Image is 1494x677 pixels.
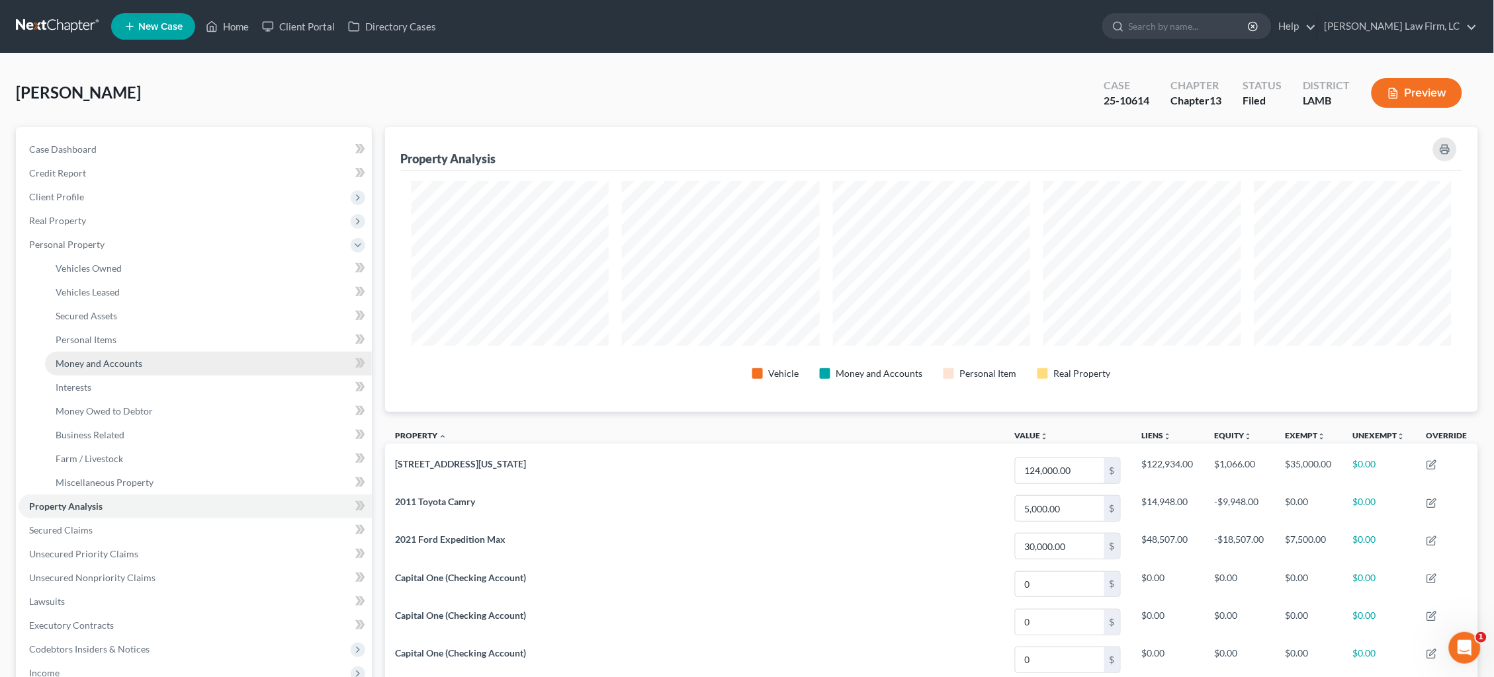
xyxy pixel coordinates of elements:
[1275,490,1342,528] td: $0.00
[396,647,527,658] span: Capital One (Checking Account)
[1016,610,1104,635] input: 0.00
[1275,528,1342,565] td: $7,500.00
[56,453,123,464] span: Farm / Livestock
[45,328,372,352] a: Personal Items
[29,239,105,250] span: Personal Property
[19,518,372,542] a: Secured Claims
[341,15,443,38] a: Directory Cases
[1286,430,1326,440] a: Exemptunfold_more
[1342,603,1416,641] td: $0.00
[29,596,65,607] span: Lawsuits
[45,280,372,304] a: Vehicles Leased
[1209,94,1221,106] span: 13
[439,432,447,440] i: expand_less
[45,471,372,495] a: Miscellaneous Property
[29,215,86,226] span: Real Property
[19,542,372,566] a: Unsecured Priority Claims
[16,83,141,102] span: [PERSON_NAME]
[29,500,103,512] span: Property Analysis
[1104,496,1120,521] div: $
[56,405,153,417] span: Money Owed to Debtor
[1204,452,1275,489] td: $1,066.00
[19,161,372,185] a: Credit Report
[836,367,922,380] div: Money and Accounts
[1104,647,1120,672] div: $
[29,191,84,202] span: Client Profile
[29,143,97,155] span: Case Dashboard
[56,334,116,345] span: Personal Items
[1104,534,1120,559] div: $
[1342,490,1416,528] td: $0.00
[768,367,799,380] div: Vehicle
[396,572,527,583] span: Capital One (Checking Account)
[56,286,120,298] span: Vehicles Leased
[1170,78,1221,93] div: Chapter
[1053,367,1110,380] div: Real Property
[396,534,506,545] span: 2021 Ford Expedition Max
[1372,78,1462,108] button: Preview
[1476,632,1487,643] span: 1
[1129,14,1250,38] input: Search by name...
[1104,572,1120,597] div: $
[1104,78,1149,93] div: Case
[29,572,155,583] span: Unsecured Nonpriority Claims
[29,524,93,536] span: Secured Claims
[1170,93,1221,108] div: Chapter
[396,610,527,621] span: Capital One (Checking Account)
[959,367,1016,380] div: Personal Item
[45,376,372,399] a: Interests
[1204,528,1275,565] td: -$18,507.00
[45,423,372,447] a: Business Related
[1142,430,1172,440] a: Liensunfold_more
[1104,610,1120,635] div: $
[1104,458,1120,483] div: $
[56,429,124,440] span: Business Related
[1131,490,1204,528] td: $14,948.00
[1131,452,1204,489] td: $122,934.00
[1275,603,1342,641] td: $0.00
[1015,430,1049,440] a: Valueunfold_more
[1215,430,1252,440] a: Equityunfold_more
[56,381,91,393] span: Interests
[1275,565,1342,603] td: $0.00
[29,619,114,631] span: Executory Contracts
[56,262,122,274] span: Vehicles Owned
[138,22,183,32] span: New Case
[1104,93,1149,108] div: 25-10614
[1272,15,1317,38] a: Help
[1131,603,1204,641] td: $0.00
[1275,452,1342,489] td: $35,000.00
[56,477,154,488] span: Miscellaneous Property
[45,399,372,423] a: Money Owed to Debtor
[45,304,372,328] a: Secured Assets
[29,643,150,655] span: Codebtors Insiders & Notices
[1245,432,1252,440] i: unfold_more
[19,614,372,637] a: Executory Contracts
[45,257,372,280] a: Vehicles Owned
[29,548,138,559] span: Unsecured Priority Claims
[56,310,117,321] span: Secured Assets
[1342,565,1416,603] td: $0.00
[1204,603,1275,641] td: $0.00
[19,566,372,590] a: Unsecured Nonpriority Claims
[199,15,255,38] a: Home
[1303,78,1350,93] div: District
[396,458,527,469] span: [STREET_ADDRESS][US_STATE]
[1342,452,1416,489] td: $0.00
[1016,647,1104,672] input: 0.00
[45,352,372,376] a: Money and Accounts
[396,430,447,440] a: Property expand_less
[1449,632,1481,664] iframe: Intercom live chat
[56,358,142,369] span: Money and Accounts
[1353,430,1405,440] a: Unexemptunfold_more
[19,495,372,518] a: Property Analysis
[401,151,496,167] div: Property Analysis
[1131,528,1204,565] td: $48,507.00
[45,447,372,471] a: Farm / Livestock
[19,138,372,161] a: Case Dashboard
[1204,565,1275,603] td: $0.00
[19,590,372,614] a: Lawsuits
[1416,422,1478,452] th: Override
[1243,78,1282,93] div: Status
[1243,93,1282,108] div: Filed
